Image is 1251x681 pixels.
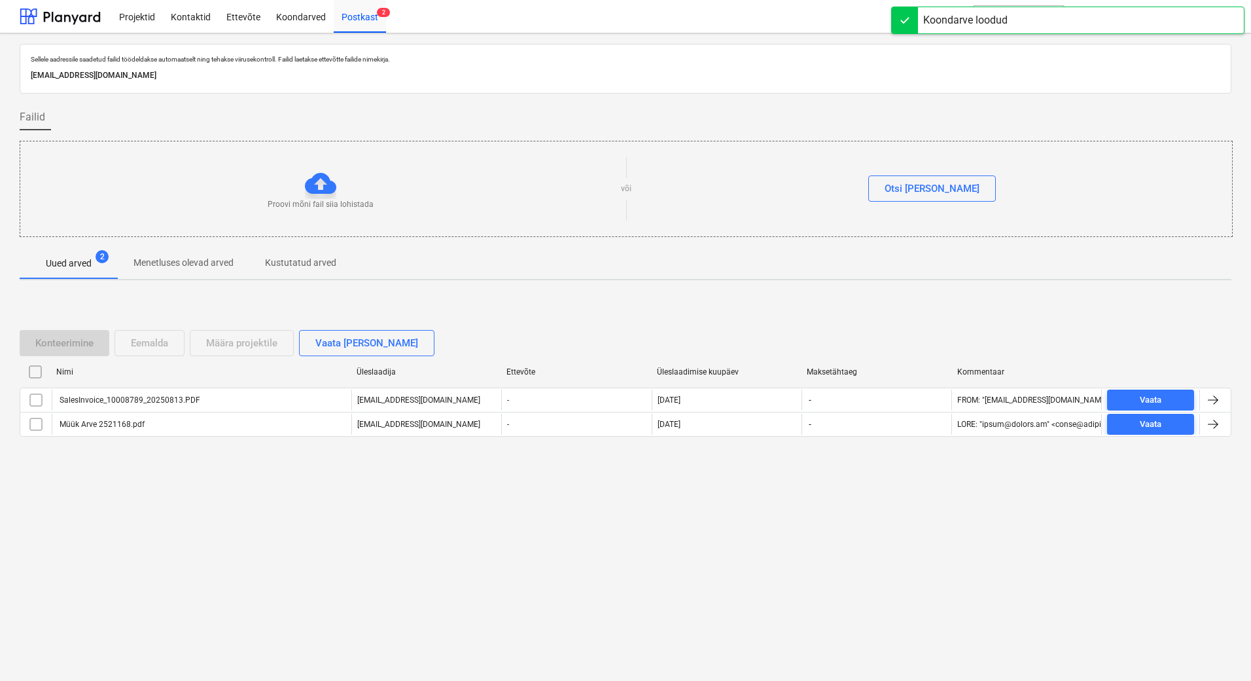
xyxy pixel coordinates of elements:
div: Vaata [1140,393,1161,408]
div: - [501,414,651,435]
button: Otsi [PERSON_NAME] [868,175,996,202]
span: Failid [20,109,45,125]
span: - [807,419,813,430]
p: [EMAIL_ADDRESS][DOMAIN_NAME] [31,69,1220,83]
div: [DATE] [658,396,680,405]
div: Vaata [PERSON_NAME] [315,335,418,352]
div: Maksetähtaeg [807,367,946,377]
button: Vaata [PERSON_NAME] [299,330,434,356]
div: Müük Arve 2521168.pdf [58,420,145,429]
span: - [807,395,813,406]
p: Proovi mõni fail siia lohistada [268,199,374,210]
p: Sellele aadressile saadetud failid töödeldakse automaatselt ning tehakse viirusekontroll. Failid ... [31,55,1220,64]
button: Vaata [1107,390,1194,411]
div: Vaata [1140,417,1161,432]
div: Ettevõte [506,367,646,377]
button: Vaata [1107,414,1194,435]
div: Üleslaadija [357,367,496,377]
p: või [621,183,631,194]
div: SalesInvoice_10008789_20250813.PDF [58,396,200,405]
div: Koondarve loodud [923,12,1008,28]
p: [EMAIL_ADDRESS][DOMAIN_NAME] [357,419,480,430]
div: Nimi [56,367,346,377]
div: Üleslaadimise kuupäev [657,367,796,377]
p: Kustutatud arved [265,256,336,270]
div: Proovi mõni fail siia lohistadavõiOtsi [PERSON_NAME] [20,141,1233,237]
p: Uued arved [46,257,92,270]
p: [EMAIL_ADDRESS][DOMAIN_NAME] [357,395,480,406]
p: Menetluses olevad arved [133,256,234,270]
div: Otsi [PERSON_NAME] [885,180,979,197]
span: 2 [96,250,109,263]
div: Kommentaar [957,367,1097,377]
div: [DATE] [658,420,680,429]
iframe: Chat Widget [1186,618,1251,681]
div: - [501,390,651,411]
span: 2 [377,8,390,17]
